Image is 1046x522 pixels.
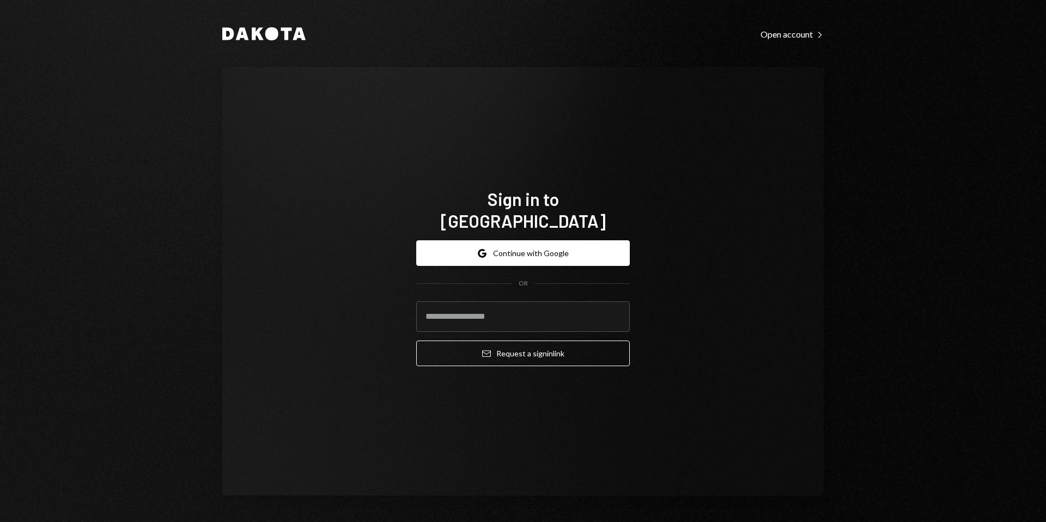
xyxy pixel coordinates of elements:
a: Open account [761,28,824,40]
button: Continue with Google [416,240,630,266]
div: Open account [761,29,824,40]
div: OR [519,279,528,288]
h1: Sign in to [GEOGRAPHIC_DATA] [416,188,630,232]
button: Request a signinlink [416,341,630,366]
